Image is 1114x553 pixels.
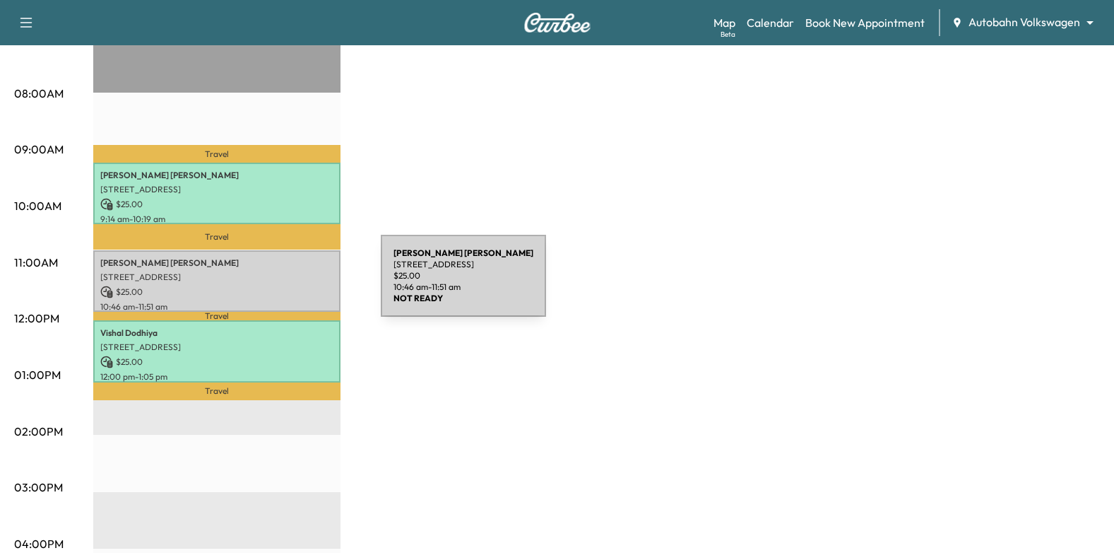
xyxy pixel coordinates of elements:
p: 08:00AM [14,85,64,102]
div: Beta [721,29,735,40]
p: 09:00AM [14,141,64,158]
p: $ 25.00 [100,286,333,298]
p: [STREET_ADDRESS] [100,272,333,283]
p: 04:00PM [14,535,64,552]
p: Travel [93,383,340,401]
a: Book New Appointment [805,14,925,31]
p: 01:00PM [14,366,61,383]
p: 9:14 am - 10:19 am [100,214,333,225]
a: MapBeta [713,14,735,31]
p: 11:00AM [14,254,58,271]
span: Autobahn Volkswagen [968,14,1080,30]
p: Travel [93,312,340,320]
p: 03:00PM [14,479,63,496]
p: 02:00PM [14,423,63,440]
p: 12:00 pm - 1:05 pm [100,371,333,383]
p: [STREET_ADDRESS] [100,342,333,353]
p: 10:46 am - 11:51 am [100,301,333,313]
p: Travel [93,145,340,162]
img: Curbee Logo [523,13,591,33]
p: $ 25.00 [100,356,333,368]
p: [PERSON_NAME] [PERSON_NAME] [100,257,333,269]
p: Vishal Dodhiya [100,327,333,339]
p: 12:00PM [14,310,59,327]
p: Travel [93,224,340,250]
p: [PERSON_NAME] [PERSON_NAME] [100,170,333,181]
a: Calendar [747,14,794,31]
p: $ 25.00 [100,198,333,211]
p: [STREET_ADDRESS] [100,184,333,195]
p: 10:00AM [14,197,61,214]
